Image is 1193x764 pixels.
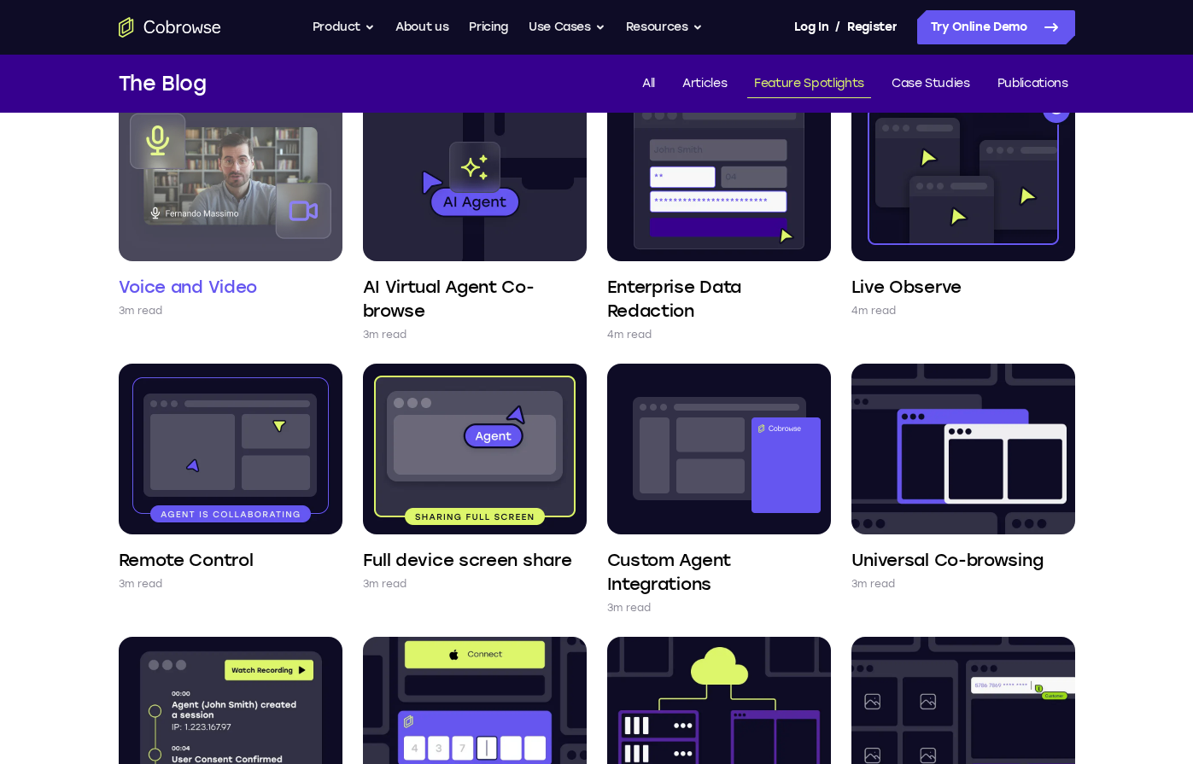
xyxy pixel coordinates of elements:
h4: Full device screen share [363,548,572,572]
button: Resources [626,10,703,44]
a: AI Virtual Agent Co-browse 3m read [363,90,587,343]
a: Register [847,10,897,44]
p: 3m read [851,575,896,592]
a: Feature Spotlights [747,70,871,98]
button: Product [313,10,376,44]
button: Use Cases [529,10,605,44]
a: All [635,70,662,98]
a: Remote Control 3m read [119,364,342,592]
a: Case Studies [885,70,977,98]
a: Pricing [469,10,508,44]
p: 3m read [363,575,407,592]
a: Live Observe 4m read [851,90,1075,319]
img: Custom Agent Integrations [607,364,831,534]
a: Voice and Video 3m read [119,90,342,319]
h4: Voice and Video [119,275,258,299]
img: Full device screen share [363,364,587,534]
img: Enterprise Data Redaction [607,90,831,261]
a: Try Online Demo [917,10,1075,44]
p: 4m read [851,302,897,319]
a: Full device screen share 3m read [363,364,587,592]
h4: Universal Co-browsing [851,548,1044,572]
h4: Enterprise Data Redaction [607,275,831,323]
a: Log In [794,10,828,44]
img: Live Observe [851,90,1075,261]
p: 3m read [607,599,652,616]
a: About us [395,10,448,44]
h4: Custom Agent Integrations [607,548,831,596]
a: Custom Agent Integrations 3m read [607,364,831,616]
a: Go to the home page [119,17,221,38]
a: Universal Co-browsing 3m read [851,364,1075,592]
a: Publications [991,70,1075,98]
img: Universal Co-browsing [851,364,1075,534]
span: / [835,17,840,38]
p: 3m read [363,326,407,343]
p: 4m read [607,326,652,343]
img: Remote Control [119,364,342,534]
p: 3m read [119,302,163,319]
a: Enterprise Data Redaction 4m read [607,90,831,343]
h4: AI Virtual Agent Co-browse [363,275,587,323]
a: Articles [675,70,734,98]
p: 3m read [119,575,163,592]
h4: Live Observe [851,275,962,299]
img: Voice and Video [119,90,342,261]
h1: The Blog [119,68,207,99]
img: AI Virtual Agent Co-browse [363,90,587,261]
h4: Remote Control [119,548,254,572]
